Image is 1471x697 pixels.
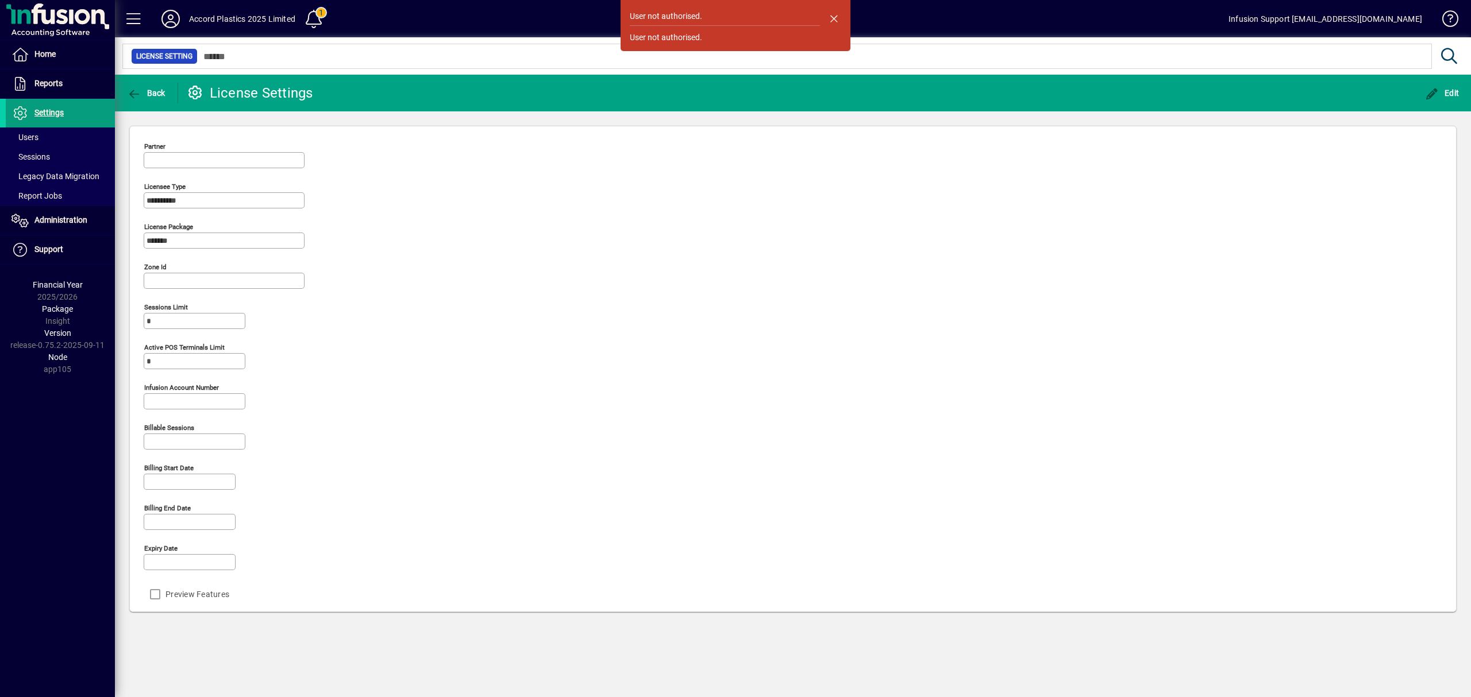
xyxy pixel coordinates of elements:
[124,83,168,103] button: Back
[144,384,219,392] mat-label: Infusion account number
[6,147,115,166] a: Sessions
[144,504,191,512] mat-label: Billing end date
[6,166,115,186] a: Legacy Data Migration
[189,10,295,28] div: Accord Plastics 2025 Limited
[6,127,115,147] a: Users
[144,544,178,552] mat-label: Expiry date
[34,215,87,224] span: Administration
[6,235,115,264] a: Support
[144,223,193,231] mat-label: License Package
[1434,2,1457,40] a: Knowledge Base
[42,304,73,313] span: Package
[136,51,192,62] span: License Setting
[144,464,194,472] mat-label: Billing start date
[1422,83,1462,103] button: Edit
[6,69,115,98] a: Reports
[11,133,38,142] span: Users
[11,172,99,181] span: Legacy Data Migration
[6,40,115,69] a: Home
[6,206,115,235] a: Administration
[144,424,194,432] mat-label: Billable sessions
[144,142,165,150] mat-label: Partner
[144,183,186,191] mat-label: Licensee Type
[34,79,63,88] span: Reports
[34,49,56,59] span: Home
[115,83,178,103] app-page-header-button: Back
[34,108,64,117] span: Settings
[48,353,67,362] span: Node
[33,280,83,289] span: Financial Year
[44,328,71,338] span: Version
[1229,10,1422,28] div: Infusion Support [EMAIL_ADDRESS][DOMAIN_NAME]
[144,343,225,351] mat-label: Active POS Terminals Limit
[144,263,167,271] mat-label: Zone Id
[11,152,50,161] span: Sessions
[11,191,62,200] span: Report Jobs
[34,245,63,254] span: Support
[6,186,115,206] a: Report Jobs
[127,88,165,98] span: Back
[152,9,189,29] button: Profile
[144,303,188,311] mat-label: Sessions Limit
[1425,88,1460,98] span: Edit
[187,84,313,102] div: License Settings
